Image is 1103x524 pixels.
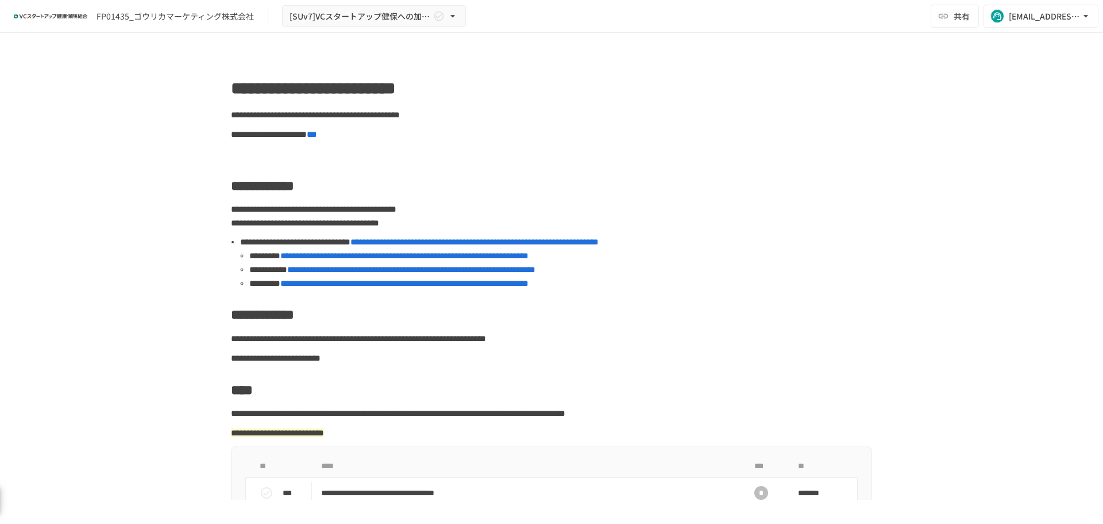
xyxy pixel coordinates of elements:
button: [EMAIL_ADDRESS][DOMAIN_NAME] [984,5,1098,28]
img: ZDfHsVrhrXUoWEWGWYf8C4Fv4dEjYTEDCNvmL73B7ox [14,7,87,25]
span: [SUv7]VCスタートアップ健保への加入申請手続き [290,9,431,24]
div: Typeahead menu [227,279,543,291]
span: 共有 [954,10,970,22]
button: 共有 [931,5,979,28]
button: [SUv7]VCスタートアップ健保への加入申請手続き [282,5,466,28]
div: [EMAIL_ADDRESS][DOMAIN_NAME] [1009,9,1080,24]
div: FP01435_ゴウリカマーケティング株式会社 [97,10,254,22]
button: status [255,481,278,504]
